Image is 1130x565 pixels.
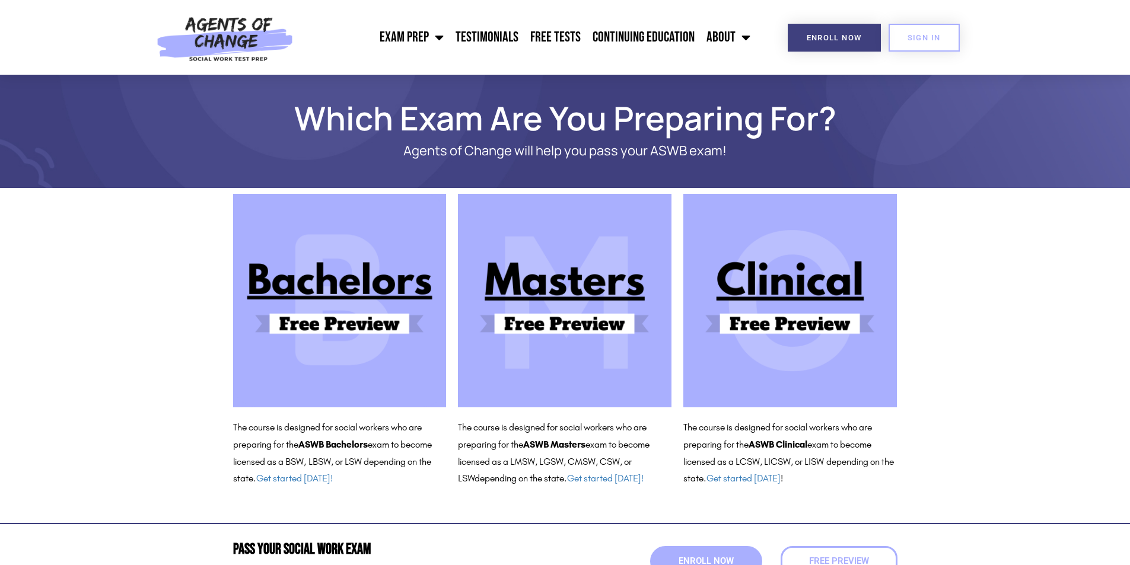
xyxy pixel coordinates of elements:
nav: Menu [300,23,756,52]
a: Free Tests [524,23,587,52]
b: ASWB Bachelors [298,439,368,450]
span: depending on the state. [475,473,644,484]
h1: Which Exam Are You Preparing For? [227,104,903,132]
a: Get started [DATE]! [256,473,333,484]
b: ASWB Masters [523,439,585,450]
a: SIGN IN [889,24,960,52]
a: Get started [DATE] [706,473,781,484]
b: ASWB Clinical [749,439,807,450]
a: Exam Prep [374,23,450,52]
a: Continuing Education [587,23,701,52]
p: The course is designed for social workers who are preparing for the exam to become licensed as a ... [458,419,671,487]
a: Enroll Now [788,24,881,52]
p: Agents of Change will help you pass your ASWB exam! [275,143,856,158]
h2: Pass Your Social Work Exam [233,542,559,557]
p: The course is designed for social workers who are preparing for the exam to become licensed as a ... [233,419,447,487]
a: Testimonials [450,23,524,52]
span: . ! [704,473,783,484]
span: SIGN IN [908,34,941,42]
span: Enroll Now [807,34,862,42]
a: Get started [DATE]! [567,473,644,484]
p: The course is designed for social workers who are preparing for the exam to become licensed as a ... [683,419,897,487]
a: About [701,23,756,52]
